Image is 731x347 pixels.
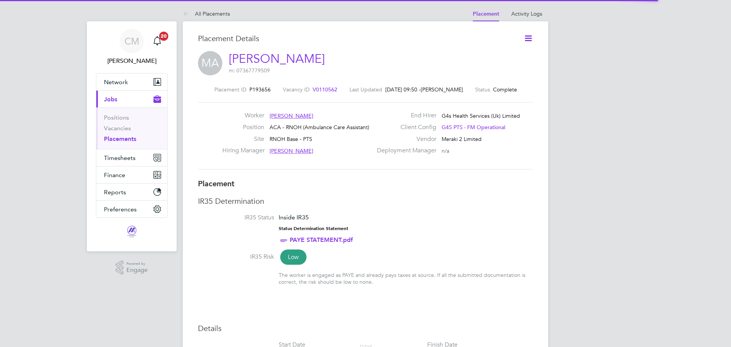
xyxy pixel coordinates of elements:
h3: Placement Details [198,34,512,43]
span: Low [280,249,306,265]
span: G4s Health Services (Uk) Limited [442,112,520,119]
a: CM[PERSON_NAME] [96,29,168,66]
span: Reports [104,189,126,196]
img: magnussearch-logo-retina.png [126,225,137,238]
span: V0110562 [313,86,337,93]
a: Positions [104,114,129,121]
button: Reports [96,184,167,200]
label: IR35 Risk [198,253,274,261]
span: Powered by [126,261,148,267]
h3: Details [198,323,533,333]
span: MA [198,51,222,75]
a: Activity Logs [511,10,542,17]
span: m: 07367779509 [229,67,270,74]
div: The worker is engaged as PAYE and already pays taxes at source. If all the submitted documentatio... [279,272,533,285]
span: Engage [126,267,148,273]
span: n/a [442,147,449,154]
span: G4S PTS - FM Operational [442,124,505,131]
a: [PERSON_NAME] [229,51,325,66]
a: Vacancies [104,125,131,132]
span: CM [124,36,139,46]
button: Network [96,74,167,90]
label: Vendor [372,135,436,143]
span: Casey Manton [96,56,168,66]
div: Jobs [96,107,167,149]
span: Preferences [104,206,137,213]
span: [PERSON_NAME] [270,147,313,154]
a: 20 [150,29,165,53]
span: Network [104,78,128,86]
span: Jobs [104,96,117,103]
h3: IR35 Determination [198,196,533,206]
button: Finance [96,166,167,183]
a: Powered byEngage [116,261,148,275]
span: P193656 [249,86,271,93]
span: ACA - RNOH (Ambulance Care Assistant) [270,124,369,131]
label: Worker [222,112,264,120]
span: Meraki 2 Limited [442,136,482,142]
span: [PERSON_NAME] [421,86,463,93]
nav: Main navigation [87,21,177,251]
a: Placements [104,135,136,142]
span: Finance [104,171,125,179]
label: Client Config [372,123,436,131]
a: PAYE STATEMENT.pdf [290,236,353,243]
span: Inside IR35 [279,214,309,221]
label: Placement ID [214,86,246,93]
span: [PERSON_NAME] [270,112,313,119]
span: RNOH Base - PTS [270,136,312,142]
span: Complete [493,86,517,93]
label: Position [222,123,264,131]
a: Placement [473,11,499,17]
a: Go to home page [96,225,168,238]
label: Vacancy ID [283,86,310,93]
a: All Placements [183,10,230,17]
label: IR35 Status [198,214,274,222]
span: [DATE] 09:50 - [385,86,421,93]
label: Status [475,86,490,93]
span: Timesheets [104,154,136,162]
strong: Status Determination Statement [279,226,348,231]
button: Jobs [96,91,167,107]
label: Last Updated [350,86,382,93]
label: End Hirer [372,112,436,120]
button: Timesheets [96,149,167,166]
b: Placement [198,179,235,188]
label: Site [222,135,264,143]
label: Hiring Manager [222,147,264,155]
button: Preferences [96,201,167,217]
label: Deployment Manager [372,147,436,155]
span: 20 [159,32,168,41]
